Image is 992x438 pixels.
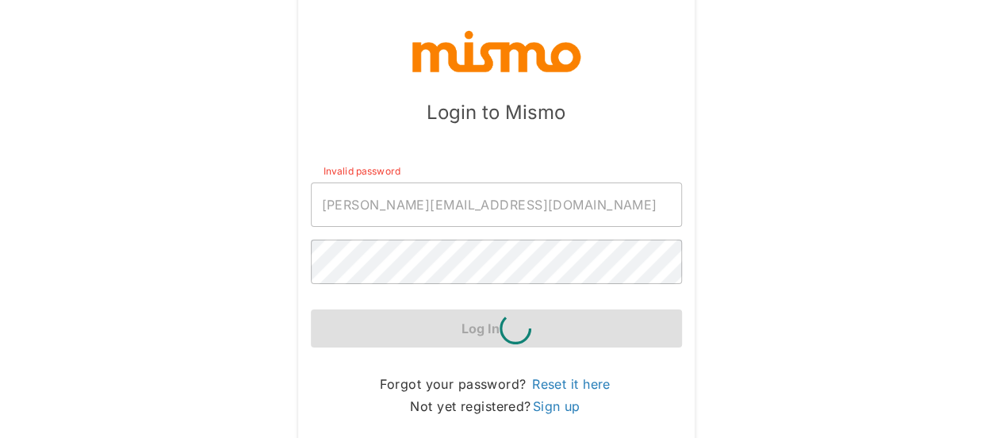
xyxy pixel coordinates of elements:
[311,182,682,227] input: Email
[409,27,584,75] img: logo
[410,395,581,417] p: Not yet registered?
[311,151,682,179] span: Invalid password
[380,373,611,395] p: Forgot your password?
[427,100,565,125] h5: Login to Mismo
[530,375,612,394] a: Reset it here
[531,397,582,416] a: Sign up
